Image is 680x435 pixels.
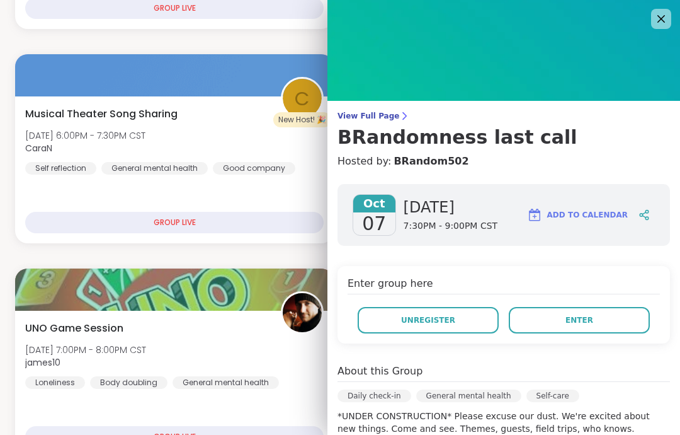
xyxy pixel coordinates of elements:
[527,207,542,223] img: ShareWell Logomark
[348,276,660,294] h4: Enter group here
[25,129,145,142] span: [DATE] 6:00PM - 7:30PM CST
[90,376,167,389] div: Body doubling
[173,376,279,389] div: General mental health
[337,390,411,402] div: Daily check-in
[394,154,468,169] a: BRandom502
[337,111,670,121] span: View Full Page
[521,200,633,230] button: Add to Calendar
[358,307,499,333] button: Unregister
[25,107,178,122] span: Musical Theater Song Sharing
[404,197,498,217] span: [DATE]
[213,162,295,175] div: Good company
[565,315,593,326] span: Enter
[273,112,331,127] div: New Host! 🎉
[283,293,322,332] img: james10
[25,321,123,336] span: UNO Game Session
[25,212,324,233] div: GROUP LIVE
[404,220,498,233] span: 7:30PM - 9:00PM CST
[401,315,455,326] span: Unregister
[337,111,670,149] a: View Full PageBRandomness last call
[25,162,96,175] div: Self reflection
[362,212,386,235] span: 07
[547,209,628,221] span: Add to Calendar
[337,126,670,149] h3: BRandomness last call
[337,364,422,379] h4: About this Group
[337,154,670,169] h4: Hosted by:
[353,195,395,212] span: Oct
[25,142,52,154] b: CaraN
[295,84,310,113] span: C
[416,390,521,402] div: General mental health
[25,376,85,389] div: Loneliness
[101,162,208,175] div: General mental health
[526,390,579,402] div: Self-care
[25,344,146,356] span: [DATE] 7:00PM - 8:00PM CST
[509,307,650,333] button: Enter
[25,356,60,369] b: james10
